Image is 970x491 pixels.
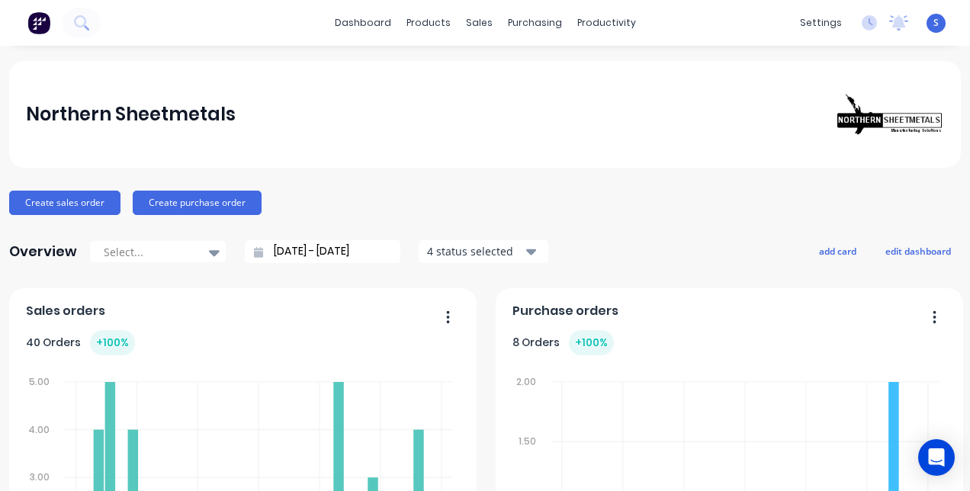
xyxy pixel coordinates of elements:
[327,11,399,34] a: dashboard
[26,99,236,130] div: Northern Sheetmetals
[875,241,961,261] button: edit dashboard
[570,11,644,34] div: productivity
[9,236,77,267] div: Overview
[458,11,500,34] div: sales
[27,11,50,34] img: Factory
[427,243,523,259] div: 4 status selected
[30,470,50,483] tspan: 3.00
[500,11,570,34] div: purchasing
[809,241,866,261] button: add card
[90,330,135,355] div: + 100 %
[9,191,120,215] button: Create sales order
[28,422,50,435] tspan: 4.00
[792,11,850,34] div: settings
[26,302,105,320] span: Sales orders
[512,330,614,355] div: 8 Orders
[516,375,535,388] tspan: 2.00
[837,94,944,135] img: Northern Sheetmetals
[518,435,535,448] tspan: 1.50
[933,16,939,30] span: S
[29,375,50,388] tspan: 5.00
[569,330,614,355] div: + 100 %
[26,330,135,355] div: 40 Orders
[133,191,262,215] button: Create purchase order
[512,302,618,320] span: Purchase orders
[399,11,458,34] div: products
[419,240,548,263] button: 4 status selected
[918,439,955,476] div: Open Intercom Messenger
